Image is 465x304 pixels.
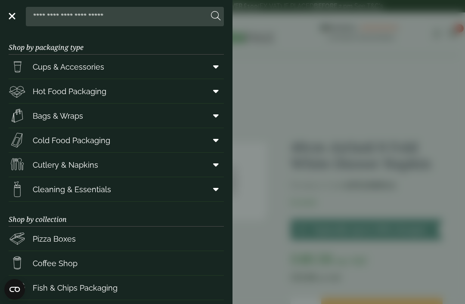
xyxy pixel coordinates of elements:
span: Cups & Accessories [33,61,104,73]
a: Pizza Boxes [9,227,224,251]
a: Cold Food Packaging [9,128,224,152]
a: Cleaning & Essentials [9,177,224,201]
button: Open CMP widget [4,279,25,300]
span: Cleaning & Essentials [33,184,111,195]
span: Fish & Chips Packaging [33,282,118,294]
span: Coffee Shop [33,258,77,269]
span: Bags & Wraps [33,110,83,122]
img: Sandwich_box.svg [9,132,26,149]
img: Pizza_boxes.svg [9,230,26,247]
a: Coffee Shop [9,251,224,275]
h3: Shop by collection [9,202,224,227]
span: Cutlery & Napkins [33,159,98,171]
span: Hot Food Packaging [33,86,106,97]
a: Cups & Accessories [9,55,224,79]
span: Pizza Boxes [33,233,76,245]
img: Deli_box.svg [9,83,26,100]
span: Cold Food Packaging [33,135,110,146]
a: Cutlery & Napkins [9,153,224,177]
a: Fish & Chips Packaging [9,276,224,300]
img: HotDrink_paperCup.svg [9,255,26,272]
h3: Shop by packaging type [9,30,224,55]
img: Paper_carriers.svg [9,107,26,124]
a: Hot Food Packaging [9,79,224,103]
img: open-wipe.svg [9,181,26,198]
img: PintNhalf_cup.svg [9,58,26,75]
a: Bags & Wraps [9,104,224,128]
img: Cutlery.svg [9,156,26,173]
